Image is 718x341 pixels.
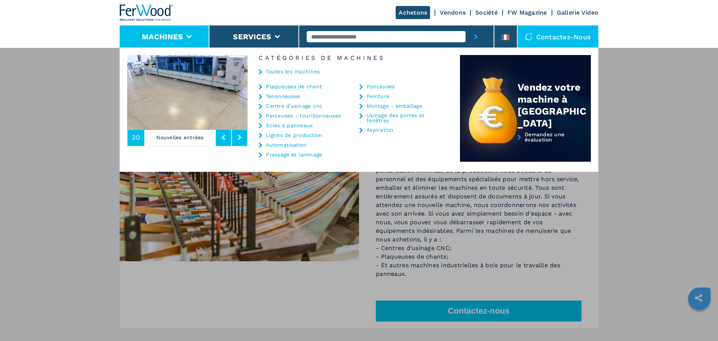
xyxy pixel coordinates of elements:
div: Vendez votre machine à [GEOGRAPHIC_DATA] [518,81,591,129]
a: Plaqueuses de chant [266,84,322,89]
a: Ponceuses [366,84,395,89]
a: Société [475,9,498,16]
a: Usinage des portes et fenêtres [366,113,441,123]
img: image [248,55,368,130]
h6: Catégories de machines [248,55,460,61]
button: Services [233,32,271,41]
a: Tenonneuses [266,94,300,99]
span: 30 [132,134,140,141]
a: Achetons [396,6,430,19]
div: Contactez-nous [518,25,599,48]
a: Vendons [440,9,466,16]
img: image [127,55,248,130]
a: Toutes les machines [266,69,320,74]
button: Machines [142,32,183,41]
a: Peinture [366,94,389,99]
a: Lignes de production [266,133,322,138]
p: Nouvelles entrées [144,129,216,146]
a: Gallerie Video [557,9,599,16]
a: Perceuses - tourillonneuses [266,113,341,118]
a: Pressage et laminage [266,152,322,157]
a: Aspiration [366,127,394,133]
a: Automatisation [266,142,307,147]
a: Centre d'usinage cnc [266,103,322,109]
a: FW Magazine [507,9,547,16]
a: Demandez une évaluation [460,132,591,162]
a: Montage - emballage [366,103,422,109]
img: Ferwood [120,4,174,21]
a: Scies à panneaux [266,123,313,128]
button: submit-button [466,25,486,48]
img: Contactez-nous [525,33,533,40]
